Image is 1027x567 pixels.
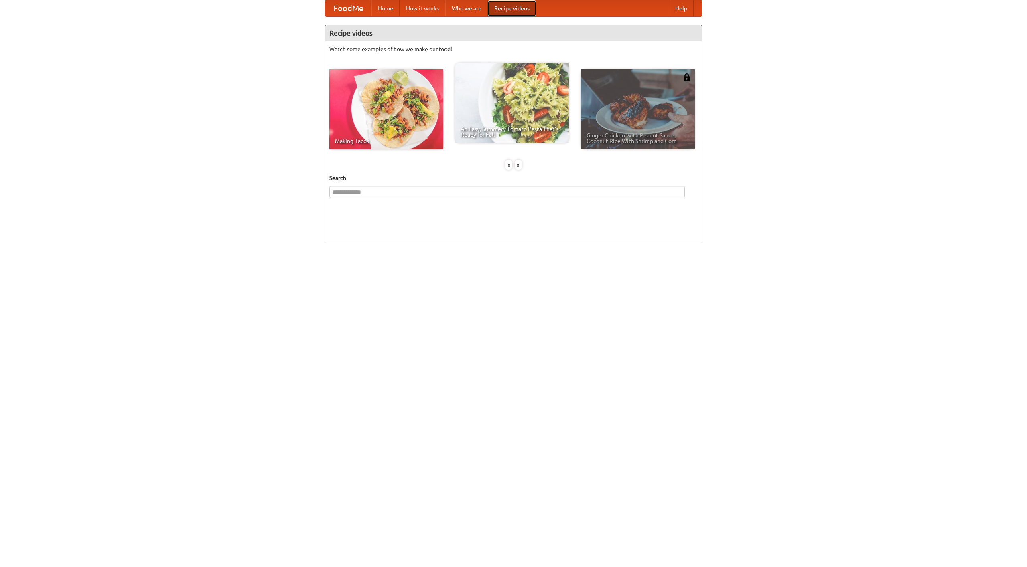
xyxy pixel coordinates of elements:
span: An Easy, Summery Tomato Pasta That's Ready for Fall [461,126,563,137]
a: Home [371,0,400,16]
a: Help [669,0,694,16]
a: Recipe videos [488,0,536,16]
a: How it works [400,0,445,16]
img: 483408.png [683,73,691,81]
div: « [505,160,512,170]
div: » [515,160,522,170]
p: Watch some examples of how we make our food! [329,45,698,53]
a: Who we are [445,0,488,16]
a: Making Tacos [329,69,443,149]
a: FoodMe [325,0,371,16]
span: Making Tacos [335,138,438,144]
a: An Easy, Summery Tomato Pasta That's Ready for Fall [455,63,569,143]
h5: Search [329,174,698,182]
h4: Recipe videos [325,25,702,41]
